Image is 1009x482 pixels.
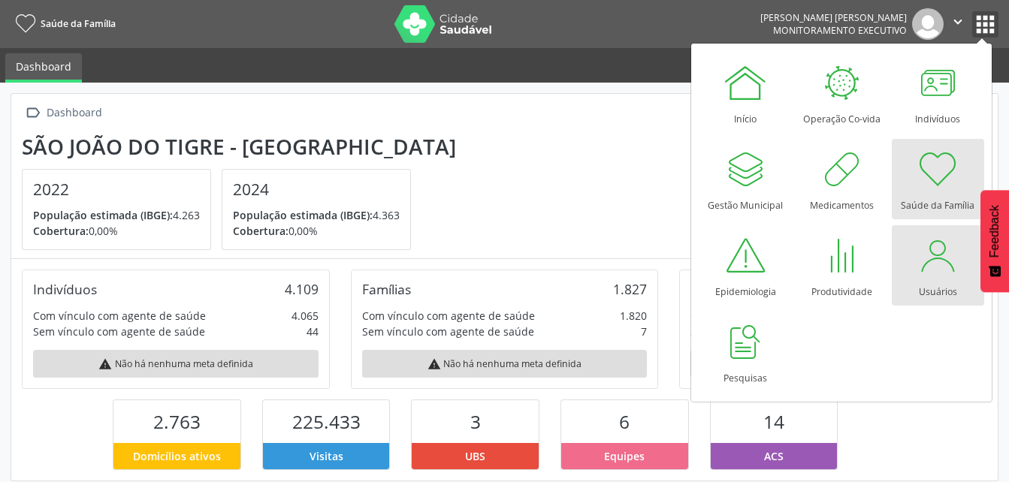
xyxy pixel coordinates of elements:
span: UBS [465,448,485,464]
a: Epidemiologia [699,225,792,306]
div: Famílias [362,281,411,297]
h4: 2022 [33,180,200,199]
a: Pesquisas [699,312,792,392]
span: População estimada (IBGE): [33,208,173,222]
div: São João do Tigre - [GEOGRAPHIC_DATA] [22,134,456,159]
span: População estimada (IBGE): [233,208,373,222]
p: 0,00% [233,223,400,239]
div: 4.065 [292,308,319,324]
button: Feedback - Mostrar pesquisa [980,190,1009,292]
a: Produtividade [796,225,888,306]
span: 2.763 [153,409,201,434]
a:  Dashboard [22,102,104,124]
button: apps [972,11,998,38]
span: 14 [763,409,784,434]
a: Indivíduos [892,53,984,133]
span: ACS [764,448,784,464]
span: Equipes [604,448,645,464]
img: img [912,8,944,40]
div: Dashboard [44,102,104,124]
div: Sem vínculo com agente de saúde [33,324,205,339]
a: Gestão Municipal [699,139,792,219]
span: Feedback [988,205,1001,258]
div: 4.109 [285,281,319,297]
div: 44 [307,324,319,339]
div: 1.820 [620,308,647,324]
i:  [22,102,44,124]
span: Visitas [310,448,343,464]
span: Saúde da Família [41,17,116,30]
a: Usuários [892,225,984,306]
div: Indivíduos [33,281,97,297]
div: 7 [641,324,647,339]
p: 4.363 [233,207,400,223]
p: 0,00% [33,223,200,239]
div: [PERSON_NAME] [PERSON_NAME] [760,11,907,24]
span: 225.433 [292,409,361,434]
div: Com vínculo com agente de saúde [33,308,206,324]
p: 4.263 [33,207,200,223]
div: Sem vínculo com agente de saúde [362,324,534,339]
a: Início [699,53,792,133]
span: Cobertura: [233,224,289,238]
i:  [950,14,966,30]
i: warning [427,357,441,371]
div: Não há nenhuma meta definida [33,350,319,378]
span: Domicílios ativos [133,448,221,464]
div: Com vínculo com agente de saúde [362,308,535,324]
a: Dashboard [5,53,82,83]
a: Operação Co-vida [796,53,888,133]
span: 3 [470,409,481,434]
a: Saúde da Família [11,11,116,36]
span: Cobertura: [33,224,89,238]
h4: 2024 [233,180,400,199]
span: 6 [619,409,630,434]
span: Monitoramento Executivo [773,24,907,37]
a: Saúde da Família [892,139,984,219]
a: Medicamentos [796,139,888,219]
div: 1.827 [613,281,647,297]
i: warning [98,357,112,371]
div: Não há nenhuma meta definida [362,350,648,378]
button:  [944,8,972,40]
